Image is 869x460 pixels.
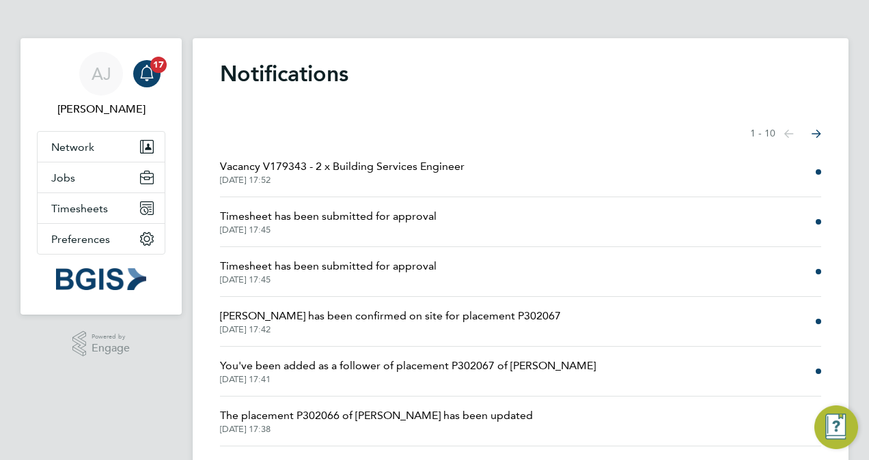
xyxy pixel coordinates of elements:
[220,308,561,335] a: [PERSON_NAME] has been confirmed on site for placement P302067[DATE] 17:42
[37,101,165,117] span: Adam Janes
[51,171,75,184] span: Jobs
[220,324,561,335] span: [DATE] 17:42
[220,358,596,385] a: You've been added as a follower of placement P302067 of [PERSON_NAME][DATE] 17:41
[220,424,533,435] span: [DATE] 17:38
[220,225,437,235] span: [DATE] 17:45
[92,331,130,343] span: Powered by
[38,162,165,192] button: Jobs
[92,65,111,83] span: AJ
[51,233,110,246] span: Preferences
[38,193,165,223] button: Timesheets
[51,202,108,215] span: Timesheets
[51,141,94,154] span: Network
[220,358,596,374] span: You've been added as a follower of placement P302067 of [PERSON_NAME]
[72,331,130,357] a: Powered byEngage
[220,158,465,186] a: Vacancy V179343 - 2 x Building Services Engineer[DATE] 17:52
[220,60,821,87] h1: Notifications
[37,268,165,290] a: Go to home page
[750,120,821,147] nav: Select page of notifications list
[133,52,161,96] a: 17
[220,374,596,385] span: [DATE] 17:41
[220,208,437,235] a: Timesheet has been submitted for approval[DATE] 17:45
[38,132,165,162] button: Network
[37,52,165,117] a: AJ[PERSON_NAME]
[220,208,437,225] span: Timesheet has been submitted for approval
[220,308,561,324] span: [PERSON_NAME] has been confirmed on site for placement P302067
[220,258,437,274] span: Timesheet has been submitted for approval
[56,268,146,290] img: bgis-logo-retina.png
[814,405,858,449] button: Engage Resource Center
[220,274,437,285] span: [DATE] 17:45
[750,127,775,141] span: 1 - 10
[220,407,533,435] a: The placement P302066 of [PERSON_NAME] has been updated[DATE] 17:38
[220,158,465,175] span: Vacancy V179343 - 2 x Building Services Engineer
[20,38,182,315] nav: Main navigation
[92,343,130,354] span: Engage
[38,224,165,254] button: Preferences
[220,407,533,424] span: The placement P302066 of [PERSON_NAME] has been updated
[220,175,465,186] span: [DATE] 17:52
[220,258,437,285] a: Timesheet has been submitted for approval[DATE] 17:45
[150,57,167,73] span: 17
